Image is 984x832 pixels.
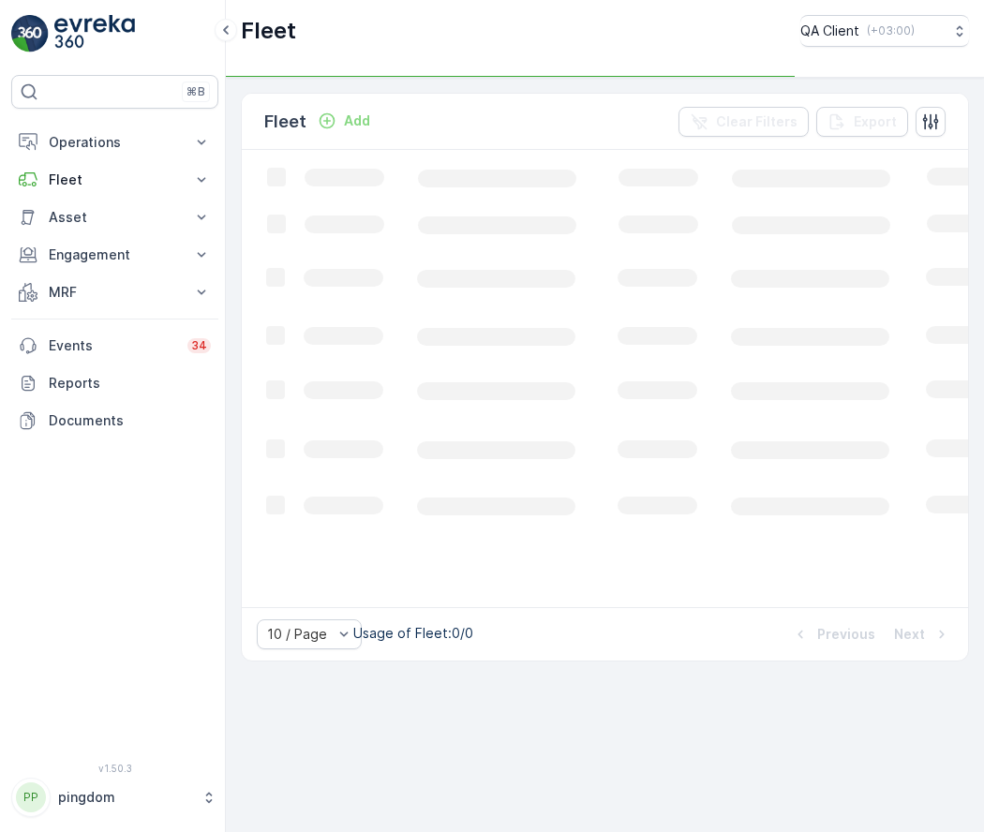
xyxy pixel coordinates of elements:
[49,374,211,393] p: Reports
[49,283,181,302] p: MRF
[49,171,181,189] p: Fleet
[186,84,205,99] p: ⌘B
[867,23,915,38] p: ( +03:00 )
[11,402,218,439] a: Documents
[11,763,218,774] span: v 1.50.3
[344,111,370,130] p: Add
[353,624,473,643] p: Usage of Fleet : 0/0
[49,336,176,355] p: Events
[11,199,218,236] button: Asset
[800,22,859,40] p: QA Client
[11,274,218,311] button: MRF
[11,778,218,817] button: PPpingdom
[816,107,908,137] button: Export
[191,338,207,353] p: 34
[11,124,218,161] button: Operations
[789,623,877,646] button: Previous
[678,107,809,137] button: Clear Filters
[892,623,953,646] button: Next
[49,133,181,152] p: Operations
[54,15,135,52] img: logo_light-DOdMpM7g.png
[800,15,969,47] button: QA Client(+03:00)
[716,112,798,131] p: Clear Filters
[241,16,296,46] p: Fleet
[817,625,875,644] p: Previous
[11,364,218,402] a: Reports
[11,327,218,364] a: Events34
[310,110,378,132] button: Add
[16,782,46,812] div: PP
[11,15,49,52] img: logo
[894,625,925,644] p: Next
[11,161,218,199] button: Fleet
[58,788,192,807] p: pingdom
[49,245,181,264] p: Engagement
[264,109,306,135] p: Fleet
[49,411,211,430] p: Documents
[854,112,897,131] p: Export
[49,208,181,227] p: Asset
[11,236,218,274] button: Engagement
